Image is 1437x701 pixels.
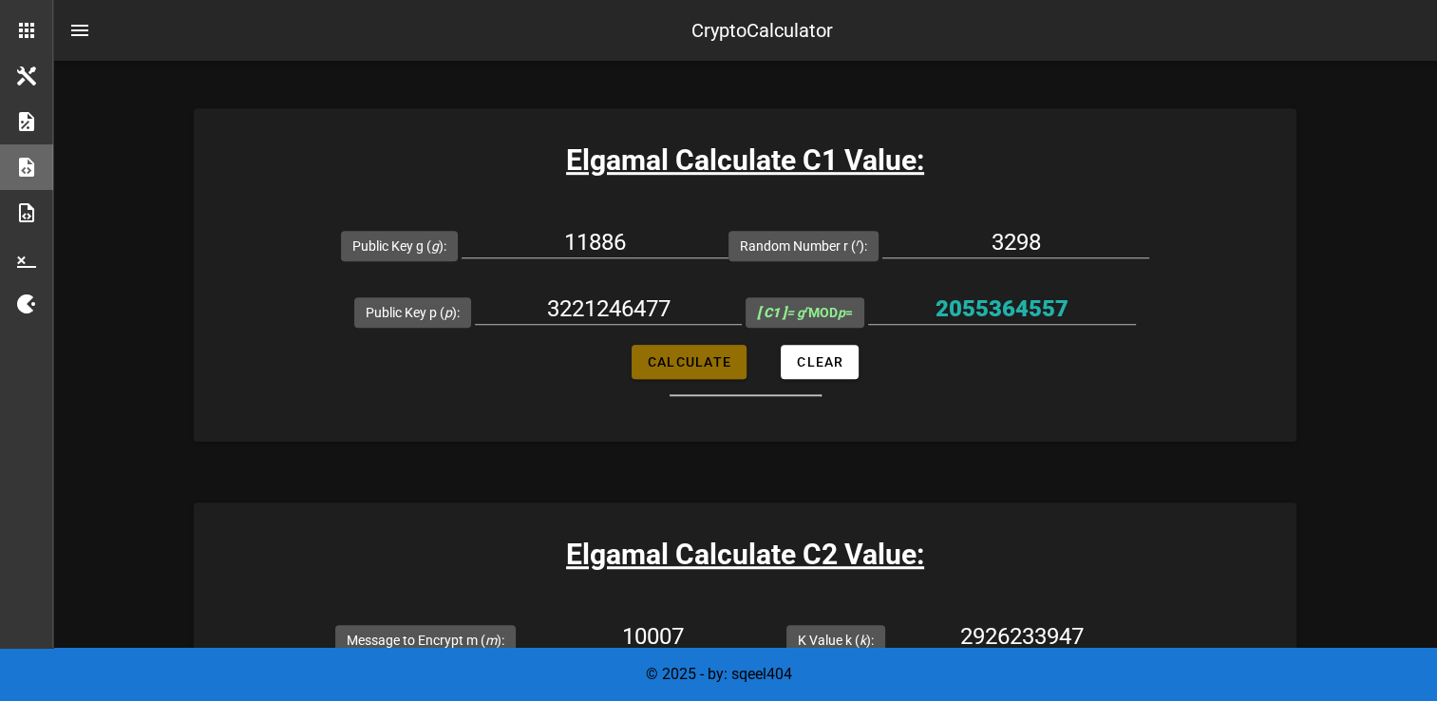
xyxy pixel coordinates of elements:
sup: r [856,237,860,249]
h3: Elgamal Calculate C2 Value: [194,533,1296,576]
button: Calculate [632,345,747,379]
i: k [860,633,866,648]
sup: r [804,303,808,315]
label: Random Number r ( ): [740,237,867,256]
label: Public Key g ( ): [352,237,446,256]
i: m [485,633,497,648]
span: © 2025 - by: sqeel404 [646,665,792,683]
label: Message to Encrypt m ( ): [347,631,504,650]
button: nav-menu-toggle [57,8,103,53]
button: Clear [781,345,859,379]
i: p [444,305,452,320]
label: Public Key p ( ): [366,303,460,322]
span: MOD = [757,305,853,320]
h3: Elgamal Calculate C1 Value: [194,139,1296,181]
i: = g [757,305,808,320]
span: Clear [796,354,843,369]
i: p [838,305,845,320]
span: Calculate [647,354,731,369]
b: [ C1 ] [757,305,786,320]
i: g [431,238,439,254]
div: CryptoCalculator [691,16,833,45]
label: K Value k ( ): [798,631,874,650]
